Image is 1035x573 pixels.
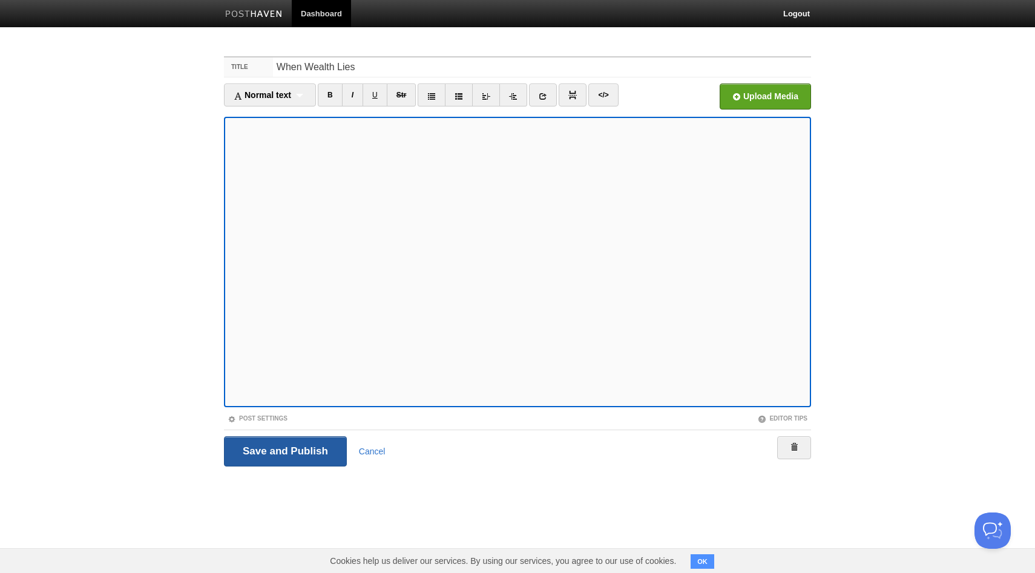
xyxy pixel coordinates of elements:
a: U [363,83,387,106]
img: pagebreak-icon.png [568,91,577,99]
del: Str [396,91,407,99]
span: Normal text [234,90,291,100]
a: Editor Tips [758,415,807,422]
button: OK [691,554,714,569]
a: Str [387,83,416,106]
a: I [342,83,363,106]
img: Posthaven-bar [225,10,283,19]
span: Cookies help us deliver our services. By using our services, you agree to our use of cookies. [318,549,688,573]
label: Title [224,57,273,77]
iframe: Help Scout Beacon - Open [974,512,1011,549]
a: Post Settings [228,415,287,422]
input: Save and Publish [224,436,347,467]
a: </> [588,83,618,106]
a: Cancel [359,447,386,456]
a: B [318,83,343,106]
